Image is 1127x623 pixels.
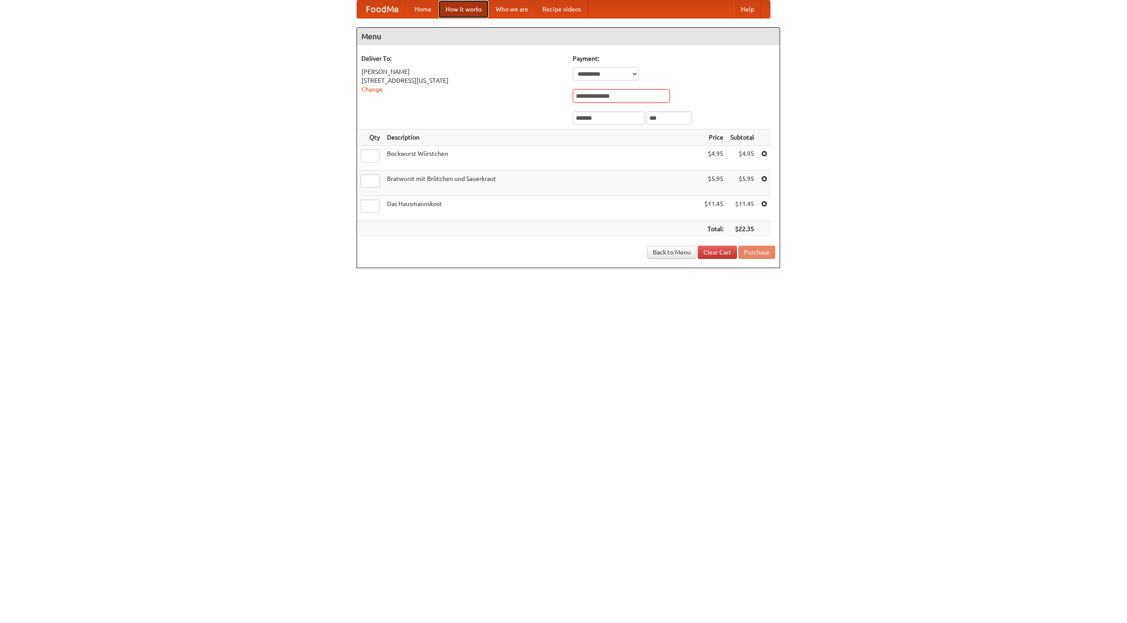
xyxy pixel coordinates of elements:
[535,0,588,18] a: Recipe videos
[383,146,701,171] td: Bockwurst Würstchen
[727,171,758,196] td: $5.95
[357,0,408,18] a: FoodMe
[701,221,727,237] th: Total:
[383,196,701,221] td: Das Hausmannskost
[357,28,780,45] h4: Menu
[489,0,535,18] a: Who we are
[701,171,727,196] td: $5.95
[727,221,758,237] th: $22.35
[727,129,758,146] th: Subtotal
[701,146,727,171] td: $4.95
[738,246,775,259] button: Purchase
[727,146,758,171] td: $4.95
[361,67,564,76] div: [PERSON_NAME]
[647,246,696,259] a: Back to Menu
[701,196,727,221] td: $11.45
[361,86,383,93] a: Change
[734,0,761,18] a: Help
[361,76,564,85] div: [STREET_ADDRESS][US_STATE]
[701,129,727,146] th: Price
[727,196,758,221] td: $11.45
[408,0,438,18] a: Home
[361,54,564,63] h5: Deliver To:
[573,54,775,63] h5: Payment:
[383,129,701,146] th: Description
[698,246,737,259] a: Clear Cart
[357,129,383,146] th: Qty
[383,171,701,196] td: Bratwurst mit Brötchen und Sauerkraut
[438,0,489,18] a: How it works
